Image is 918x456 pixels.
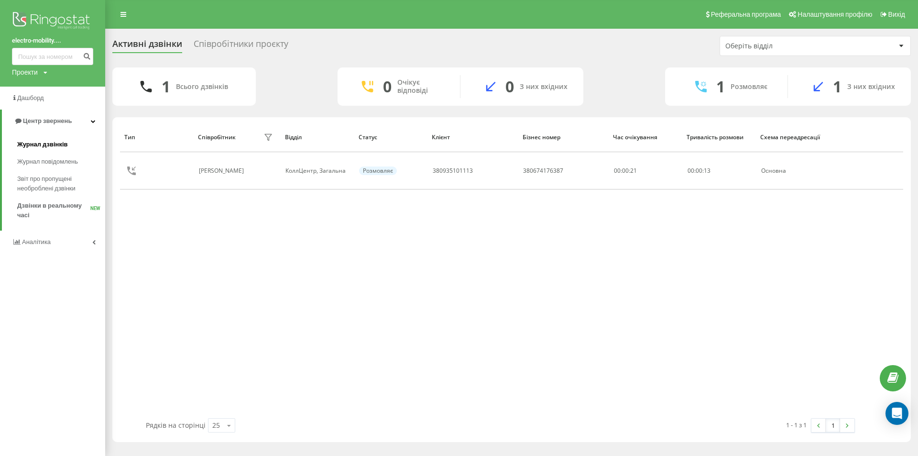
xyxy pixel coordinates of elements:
div: Клієнт [432,134,514,141]
a: 1 [826,419,840,432]
div: З них вхідних [847,83,895,91]
div: 1 [162,78,170,96]
input: Пошук за номером [12,48,93,65]
span: Налаштування профілю [798,11,872,18]
div: Час очікування [613,134,678,141]
span: Журнал повідомлень [17,157,78,167]
div: КоллЦентр, Загальна [285,167,349,174]
div: Всього дзвінків [176,83,228,91]
div: 1 - 1 з 1 [786,420,807,430]
span: 00 [696,167,702,175]
div: Співробітники проєкту [194,39,288,54]
div: Статус [359,134,423,141]
span: 00 [688,167,694,175]
div: Співробітник [198,134,236,141]
span: 13 [704,167,710,175]
span: Дашборд [17,94,44,101]
span: Реферальна програма [711,11,781,18]
div: Бізнес номер [523,134,604,141]
div: 380935101113 [433,167,473,174]
span: Рядків на сторінці [146,421,206,430]
div: 1 [833,78,841,96]
span: Журнал дзвінків [17,140,68,149]
span: Центр звернень [23,117,72,124]
div: З них вхідних [520,83,568,91]
div: Розмовляє [359,167,397,175]
span: Аналiтика [22,238,51,245]
div: Схема переадресації [760,134,825,141]
span: Вихід [888,11,905,18]
div: Розмовляє [731,83,767,91]
div: Оберіть відділ [725,42,840,50]
div: 1 [716,78,725,96]
div: Основна [761,167,824,174]
a: Дзвінки в реальному часіNEW [17,197,105,224]
div: Активні дзвінки [112,39,182,54]
img: Ringostat logo [12,10,93,33]
div: 380674176387 [523,167,563,174]
div: : : [688,167,710,174]
div: Open Intercom Messenger [885,402,908,425]
div: Тривалість розмови [687,134,751,141]
div: Тип [124,134,189,141]
a: Центр звернень [2,110,105,133]
div: 0 [383,78,392,96]
a: Звіт про пропущені необроблені дзвінки [17,170,105,197]
div: Відділ [285,134,350,141]
div: 25 [212,421,220,430]
div: [PERSON_NAME] [199,167,246,174]
a: electro-mobility.... [12,36,93,45]
a: Журнал повідомлень [17,153,105,170]
div: 00:00:21 [614,167,677,174]
span: Дзвінки в реальному часі [17,201,90,220]
div: 0 [505,78,514,96]
div: Проекти [12,67,38,77]
a: Журнал дзвінків [17,136,105,153]
div: Очікує відповіді [397,78,446,95]
span: Звіт про пропущені необроблені дзвінки [17,174,100,193]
